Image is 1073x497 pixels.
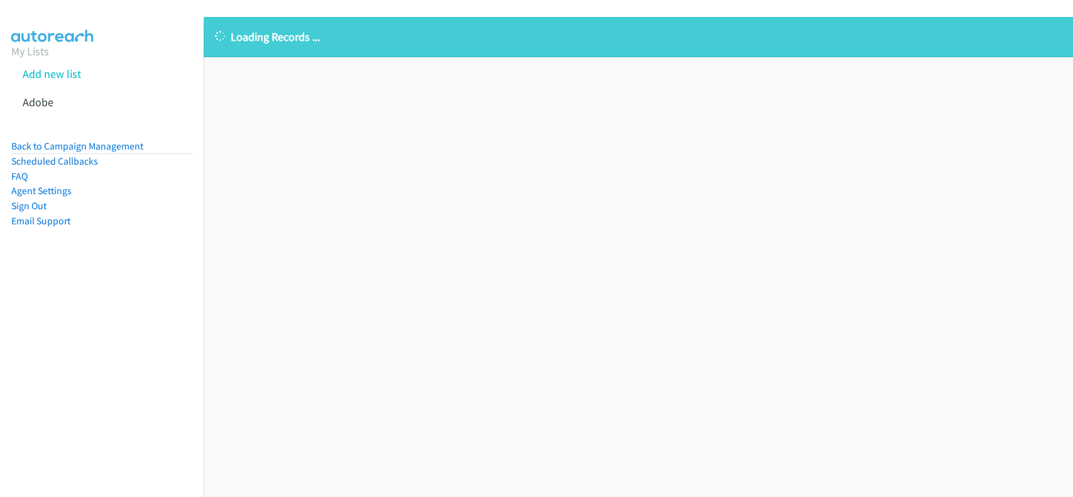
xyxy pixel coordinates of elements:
[23,95,53,109] a: Adobe
[11,185,72,197] a: Agent Settings
[11,155,98,167] a: Scheduled Callbacks
[215,28,1062,45] p: Loading Records ...
[11,140,143,152] a: Back to Campaign Management
[11,200,47,212] a: Sign Out
[23,67,81,81] a: Add new list
[11,44,49,58] a: My Lists
[11,170,28,182] a: FAQ
[11,215,70,227] a: Email Support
